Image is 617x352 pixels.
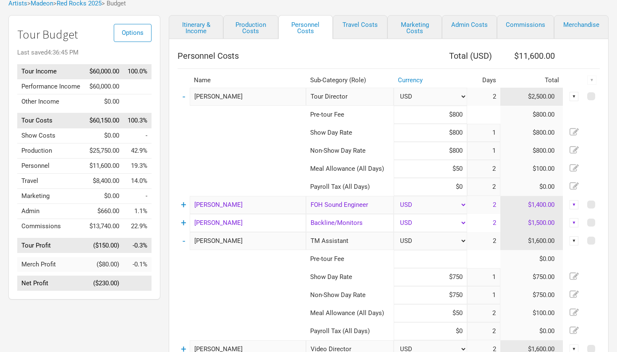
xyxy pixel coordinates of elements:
[123,79,152,94] td: Performance Income as % of Tour Income
[183,91,185,102] a: -
[123,64,152,79] td: Tour Income as % of Tour Income
[123,143,152,159] td: Production as % of Tour Income
[85,128,123,143] td: $0.00
[306,106,394,124] td: Pre-tour Fee
[190,196,306,214] input: eg: George
[123,174,152,189] td: Travel as % of Tour Income
[500,304,563,322] td: $100.00
[85,79,123,94] td: $60,000.00
[500,268,563,286] td: $750.00
[123,113,152,128] td: Tour Costs as % of Tour Income
[500,250,563,268] td: $0.00
[17,257,85,272] td: Merch Profit
[387,15,442,39] a: Marketing Costs
[306,88,394,106] div: Tour Director
[500,142,563,160] td: $800.00
[17,113,85,128] td: Tour Costs
[85,276,123,291] td: ($230.00)
[190,232,306,250] input: eg: Sheena
[500,47,563,64] th: $11,600.00
[123,189,152,204] td: Marketing as % of Tour Income
[570,218,579,227] div: ▼
[500,322,563,340] td: $0.00
[123,204,152,219] td: Admin as % of Tour Income
[306,178,394,196] td: Payroll Tax (All Days)
[190,73,306,88] th: Name
[570,200,579,209] div: ▼
[17,128,85,143] td: Show Costs
[17,159,85,174] td: Personnel
[17,174,85,189] td: Travel
[190,214,306,232] input: eg: Ringo
[306,232,394,250] div: TM Assistant
[85,113,123,128] td: $60,150.00
[123,276,152,291] td: Net Profit as % of Tour Income
[85,143,123,159] td: $25,750.00
[223,15,278,39] a: Production Costs
[123,159,152,174] td: Personnel as % of Tour Income
[17,276,85,291] td: Net Profit
[85,64,123,79] td: $60,000.00
[17,238,85,253] td: Tour Profit
[500,106,563,124] td: $800.00
[500,178,563,196] td: $0.00
[500,232,563,250] td: $1,600.00
[190,88,306,106] input: eg: Miles
[467,88,500,106] td: 2
[85,174,123,189] td: $8,400.00
[17,204,85,219] td: Admin
[17,64,85,79] td: Tour Income
[500,196,563,214] td: $1,400.00
[181,217,186,228] a: +
[306,142,394,160] td: Non-Show Day Rate
[306,196,394,214] div: FOH Sound Engineer
[123,94,152,109] td: Other Income as % of Tour Income
[333,15,387,39] a: Travel Costs
[467,196,500,214] td: 2
[306,73,394,88] th: Sub-Category (Role)
[500,286,563,304] td: $750.00
[570,236,579,245] div: ▼
[467,232,500,250] td: 2
[17,143,85,159] td: Production
[570,92,579,101] div: ▼
[306,268,394,286] td: Show Day Rate
[183,235,185,246] a: -
[500,88,563,106] td: $2,500.00
[85,189,123,204] td: $0.00
[500,160,563,178] td: $100.00
[17,50,152,56] div: Last saved 4:36:45 PM
[17,189,85,204] td: Marketing
[467,73,500,88] th: Days
[181,199,186,210] a: +
[306,304,394,322] td: Meal Allowance (All Days)
[85,257,123,272] td: ($80.00)
[53,0,102,7] span: >
[306,286,394,304] td: Non-Show Day Rate
[467,214,500,232] td: 2
[306,322,394,340] td: Payroll Tax (All Days)
[398,76,423,84] a: Currency
[497,15,554,39] a: Commissions
[85,159,123,174] td: $11,600.00
[27,0,53,7] span: >
[17,94,85,109] td: Other Income
[17,28,152,41] h1: Tour Budget
[17,79,85,94] td: Performance Income
[500,73,563,88] th: Total
[102,0,126,7] span: > Budget
[587,76,596,85] div: ▼
[306,124,394,142] td: Show Day Rate
[442,15,497,39] a: Admin Costs
[123,128,152,143] td: Show Costs as % of Tour Income
[123,219,152,234] td: Commissions as % of Tour Income
[85,94,123,109] td: $0.00
[114,24,152,42] button: Options
[394,47,500,64] th: Total ( USD )
[306,250,394,268] td: Pre-tour Fee
[178,47,394,64] th: Personnel Costs
[85,204,123,219] td: $660.00
[123,257,152,272] td: Merch Profit as % of Tour Income
[85,238,123,253] td: ($150.00)
[169,15,223,39] a: Itinerary & Income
